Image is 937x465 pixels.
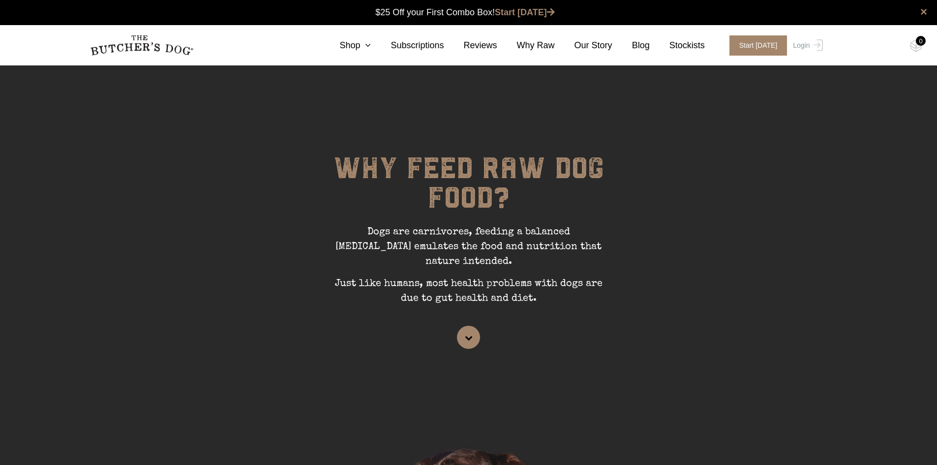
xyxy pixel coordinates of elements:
[495,7,555,17] a: Start [DATE]
[920,6,927,18] a: close
[320,39,371,52] a: Shop
[790,35,822,56] a: Login
[497,39,555,52] a: Why Raw
[371,39,444,52] a: Subscriptions
[720,35,791,56] a: Start [DATE]
[321,277,616,313] p: Just like humans, most health problems with dogs are due to gut health and diet.
[650,39,705,52] a: Stockists
[555,39,612,52] a: Our Story
[910,39,922,52] img: TBD_Cart-Empty.png
[729,35,787,56] span: Start [DATE]
[916,36,926,46] div: 0
[444,39,497,52] a: Reviews
[321,225,616,277] p: Dogs are carnivores, feeding a balanced [MEDICAL_DATA] emulates the food and nutrition that natur...
[321,154,616,225] h1: WHY FEED RAW DOG FOOD?
[612,39,650,52] a: Blog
